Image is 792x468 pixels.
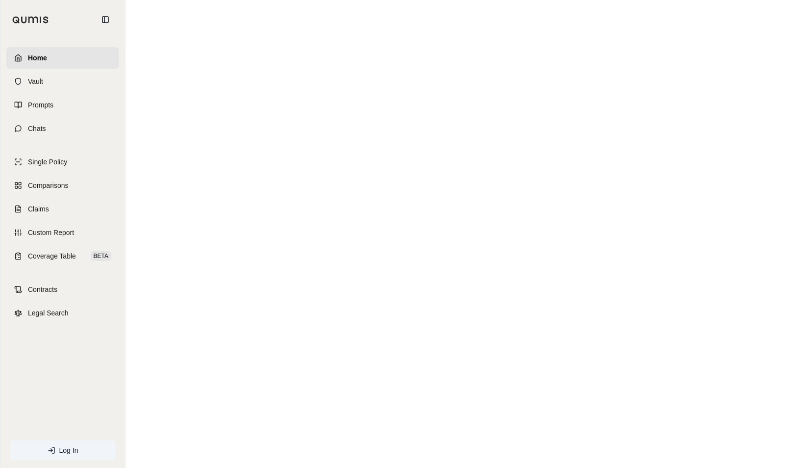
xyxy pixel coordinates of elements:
span: Chats [28,124,46,133]
a: Vault [6,71,119,92]
a: Claims [6,198,119,220]
a: Chats [6,118,119,139]
span: Vault [28,77,43,86]
span: Prompts [28,100,53,110]
span: Legal Search [28,308,69,318]
img: Qumis Logo [12,16,49,24]
span: Home [28,53,47,63]
span: Claims [28,204,49,214]
span: Coverage Table [28,251,76,261]
span: Single Policy [28,157,67,167]
a: Log In [10,441,115,460]
a: Home [6,47,119,69]
span: Custom Report [28,228,74,237]
a: Custom Report [6,222,119,243]
span: Contracts [28,285,57,294]
a: Contracts [6,279,119,300]
a: Coverage TableBETA [6,245,119,267]
a: Comparisons [6,175,119,196]
a: Legal Search [6,302,119,324]
span: Log In [59,445,78,455]
span: Comparisons [28,181,68,190]
button: Collapse sidebar [98,12,113,27]
span: BETA [91,251,111,261]
a: Single Policy [6,151,119,173]
a: Prompts [6,94,119,116]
